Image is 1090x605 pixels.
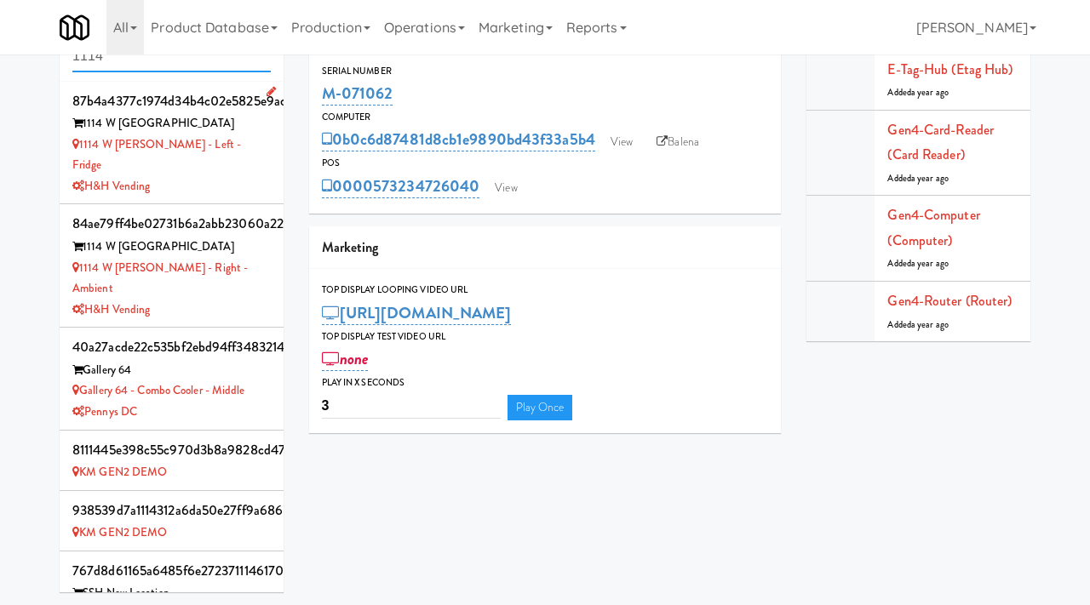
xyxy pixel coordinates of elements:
[72,382,245,398] a: Gallery 64 - Combo Cooler - Middle
[911,172,949,185] span: a year ago
[72,437,271,463] div: 8111445e398c55c970d3b8a9828cd471
[322,282,769,299] div: Top Display Looping Video Url
[508,395,573,420] a: Play Once
[72,583,271,604] div: SSH New Location
[322,374,769,391] div: Play in X seconds
[72,260,248,297] a: 1114 W [PERSON_NAME] - Right - Ambient
[322,155,769,172] div: POS
[911,257,949,270] span: a year ago
[72,301,150,317] a: H&H Vending
[72,558,271,584] div: 767d8d61165a6485f6e2723711146170
[911,318,949,331] span: a year ago
[887,291,1012,311] a: Gen4-router (Router)
[60,491,284,551] li: 938539d7a1114312a6da50e27ff9a686 KM GEN2 DEMO
[72,334,271,360] div: 40a27acde22c535bf2ebd94ff3483214
[60,328,284,430] li: 40a27acde22c535bf2ebd94ff3483214Gallery 64 Gallery 64 - Combo Cooler - MiddlePennys DC
[72,403,137,420] a: Pennys DC
[322,174,480,198] a: 0000573234726040
[72,360,271,381] div: Gallery 64
[887,205,979,250] a: Gen4-computer (Computer)
[322,63,769,80] div: Serial Number
[60,431,284,491] li: 8111445e398c55c970d3b8a9828cd471 KM GEN2 DEMO
[486,175,525,201] a: View
[60,82,284,205] li: 87b4a4377c1974d34b4c02e5825e9ac11114 W [GEOGRAPHIC_DATA] 1114 W [PERSON_NAME] - Left - FridgeH&H ...
[72,211,271,237] div: 84ae79ff4be02731b6a2abb23060a224
[322,109,769,126] div: Computer
[322,128,595,151] a: 0b0c6d87481d8cb1e9890bd43f33a5b4
[887,60,1013,79] a: E-tag-hub (Etag Hub)
[72,41,271,72] input: Search cabinets
[887,318,949,331] span: Added
[72,136,241,174] a: 1114 W [PERSON_NAME] - Left - Fridge
[887,257,949,270] span: Added
[322,237,379,257] span: Marketing
[72,88,271,114] div: 87b4a4377c1974d34b4c02e5825e9ac1
[648,129,708,155] a: Balena
[887,120,994,165] a: Gen4-card-reader (Card Reader)
[322,301,512,325] a: [URL][DOMAIN_NAME]
[322,82,393,106] a: M-071062
[322,347,369,371] a: none
[911,86,949,99] span: a year ago
[60,13,89,43] img: Micromart
[322,328,769,345] div: Top Display Test Video Url
[60,204,284,328] li: 84ae79ff4be02731b6a2abb23060a2241114 W [GEOGRAPHIC_DATA] 1114 W [PERSON_NAME] - Right - AmbientH&...
[887,172,949,185] span: Added
[72,498,271,523] div: 938539d7a1114312a6da50e27ff9a686
[887,86,949,99] span: Added
[72,464,167,480] a: KM GEN2 DEMO
[72,113,271,134] div: 1114 W [GEOGRAPHIC_DATA]
[72,178,150,194] a: H&H Vending
[602,129,641,155] a: View
[72,524,167,540] a: KM GEN2 DEMO
[72,237,271,258] div: 1114 W [GEOGRAPHIC_DATA]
